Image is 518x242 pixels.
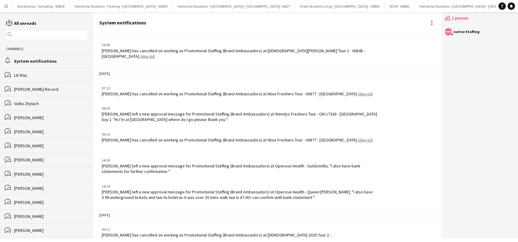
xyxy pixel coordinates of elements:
[102,137,373,143] div: [PERSON_NAME] has cancelled on working as Promotional Staffing (Brand Ambassadors) at Wise Freshe...
[454,30,480,34] div: native Staffing
[102,91,373,97] div: [PERSON_NAME] has cancelled on working as Promotional Staffing (Brand Ambassadors) at Wise Freshe...
[14,143,87,148] div: [PERSON_NAME]
[102,111,378,122] div: [PERSON_NAME] left a new approval message for Promotional Staffing (Brand Ambassadors) at Wendys ...
[102,132,373,137] div: 09:15
[14,101,87,106] div: Volha Zhylach
[102,42,378,48] div: 16:46
[102,189,378,200] div: [PERSON_NAME] left a new approval message for Promotional Staffing (Brand Ambassadors) at Operose...
[295,0,385,12] button: Fresh Student Living - [GEOGRAPHIC_DATA] - 00863
[14,86,87,92] div: [PERSON_NAME]-Record
[14,171,87,177] div: [PERSON_NAME]
[14,58,87,64] div: System notifications
[445,12,515,25] div: 1 person
[14,129,87,134] div: [PERSON_NAME]
[102,106,378,111] div: 08:09
[14,185,87,191] div: [PERSON_NAME]
[70,0,173,12] button: Homes for Students - Flyering - [GEOGRAPHIC_DATA] - 00859
[93,210,441,220] div: [DATE]
[358,137,373,143] a: View job
[102,86,373,91] div: 07:13
[14,72,87,78] div: Lili Way
[385,0,414,12] button: NOW - 00860
[358,91,373,97] a: View job
[173,0,295,12] button: Homes for Students - [GEOGRAPHIC_DATA] - [GEOGRAPHIC_DATA]-16627
[14,200,87,205] div: [PERSON_NAME]
[14,228,87,233] div: [PERSON_NAME]
[14,157,87,163] div: [PERSON_NAME]
[14,214,87,219] div: [PERSON_NAME]
[102,163,378,174] div: [PERSON_NAME] left a new approval message for Promotional Staffing (Brand Ambassadors) at Operose...
[93,68,441,79] div: [DATE]
[6,20,36,26] a: All unreads
[102,227,378,232] div: 00:21
[99,20,146,25] div: System notifications
[102,48,378,59] div: [PERSON_NAME] has cancelled on working as Promotional Staffing (Brand Ambassadors) at [DEMOGRAPHI...
[14,115,87,120] div: [PERSON_NAME]
[140,53,155,59] a: View job
[13,0,70,12] button: Adventuros - Sampling - 00824
[102,158,378,163] div: 14:09
[102,184,378,189] div: 14:14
